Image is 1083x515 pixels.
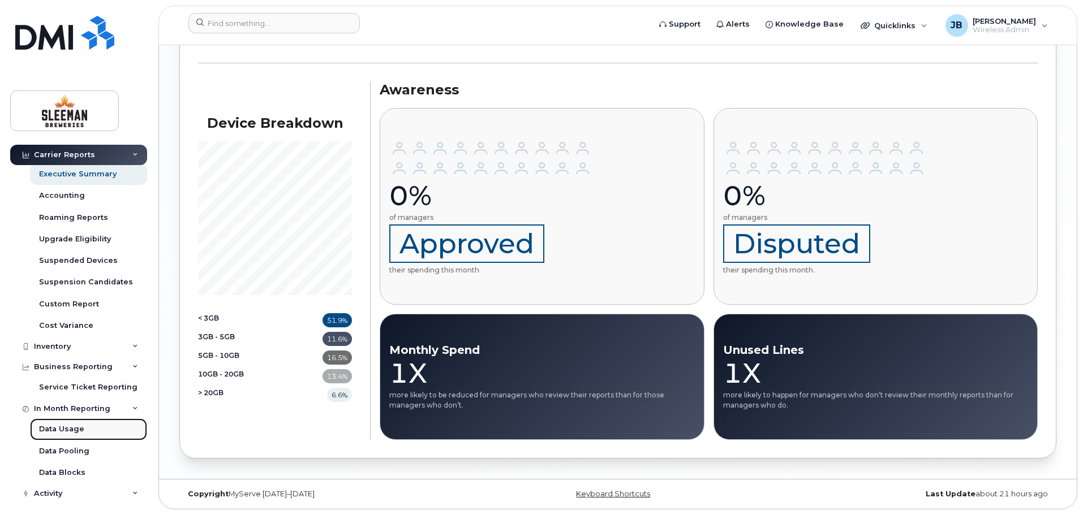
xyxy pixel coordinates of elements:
h4: Unused Lines [723,344,1029,356]
div: MyServe [DATE]–[DATE] [179,490,472,499]
span: [PERSON_NAME] [973,16,1036,25]
div: 13.4% [323,369,352,383]
p: of managers [389,213,593,222]
a: Support [651,13,708,36]
span: Disputed [723,224,870,263]
div: Quicklinks [853,14,935,37]
span: 10GB - 20GB [198,369,244,383]
span: JB [951,19,962,32]
p: more likely to happen for managers who don’t review their monthly reports than for managers who do. [723,390,1029,409]
span: Approved [389,224,544,263]
span: 3GB - 5GB [198,332,235,346]
span: Knowledge Base [775,19,844,30]
h3: Awareness [380,81,1038,98]
div: 0% [723,179,927,213]
span: Alerts [726,19,750,30]
span: < 3GB [198,313,219,327]
div: 1X [723,356,1029,390]
div: about 21 hours ago [764,490,1056,499]
span: 5GB - 10GB [198,350,239,365]
strong: Copyright [188,490,229,498]
p: of managers [723,213,927,222]
a: Knowledge Base [758,13,852,36]
div: Jose Benedith [938,14,1056,37]
p: more likely to be reduced for managers who review their reports than for those managers who don’t. [389,390,695,409]
div: 0% [389,179,593,213]
span: Wireless Admin [973,25,1036,34]
span: > 20GB [198,388,224,402]
p: their spending this month. [723,224,927,275]
input: Find something... [188,13,360,33]
span: Support [669,19,700,30]
a: Keyboard Shortcuts [576,490,650,498]
div: 51.9% [323,313,352,327]
h3: Device Breakdown [198,115,352,132]
span: Quicklinks [874,21,916,30]
div: 6.6% [327,388,352,402]
div: 16.5% [323,350,352,365]
div: 1X [389,356,695,390]
a: Alerts [708,13,758,36]
div: 11.6% [323,332,352,346]
h4: Monthly Spend [389,344,695,356]
p: their spending this month. [389,224,593,275]
strong: Last Update [926,490,975,498]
